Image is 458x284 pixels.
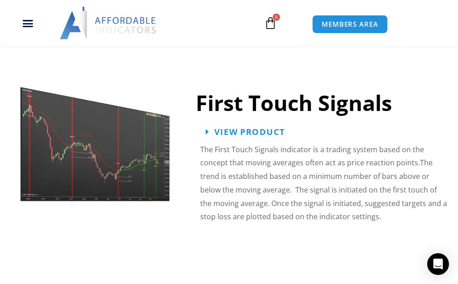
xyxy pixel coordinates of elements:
[251,10,290,36] a: 0
[214,127,284,136] span: View Product
[273,14,280,21] span: 0
[206,127,285,136] a: View Product
[20,72,171,202] img: First Touch Signals 1 | Affordable Indicators – NinjaTrader
[322,21,378,28] span: MEMBERS AREA
[60,7,157,39] img: LogoAI | Affordable Indicators – NinjaTrader
[312,15,388,34] a: MEMBERS AREA
[196,88,392,117] a: First Touch Signals
[5,14,50,32] div: Menu Toggle
[200,158,447,221] span: The trend is established based on a minimum number of bars above or below the moving average. The...
[200,143,449,224] p: The First Touch Signals indicator is a trading system based on the concept that moving averages o...
[427,253,449,275] div: Open Intercom Messenger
